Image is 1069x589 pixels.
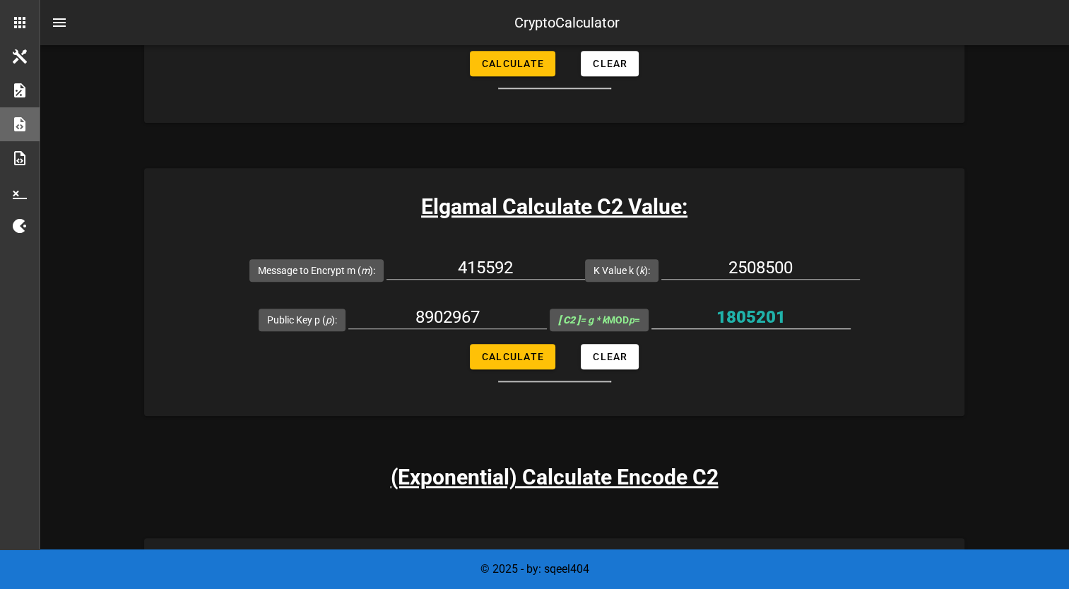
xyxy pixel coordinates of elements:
[592,351,627,362] span: Clear
[581,51,639,76] button: Clear
[481,58,544,69] span: Calculate
[470,51,555,76] button: Calculate
[326,314,331,326] i: p
[558,314,580,326] b: [ C2 ]
[267,313,337,327] label: Public Key p ( ):
[480,562,589,576] span: © 2025 - by: sqeel404
[258,263,375,278] label: Message to Encrypt m ( ):
[639,265,644,276] i: k
[581,344,639,369] button: Clear
[514,12,620,33] div: CryptoCalculator
[391,461,719,493] h3: (Exponential) Calculate Encode C2
[144,191,964,222] h3: Elgamal Calculate C2 Value:
[593,263,650,278] label: K Value k ( ):
[558,314,640,326] span: MOD =
[629,314,634,326] i: p
[361,265,370,276] i: m
[558,314,607,326] i: = g * k
[481,351,544,362] span: Calculate
[42,6,76,40] button: nav-menu-toggle
[592,58,627,69] span: Clear
[470,344,555,369] button: Calculate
